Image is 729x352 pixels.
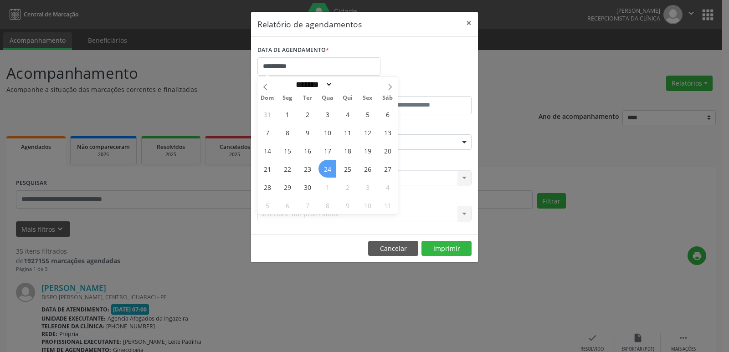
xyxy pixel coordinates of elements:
[339,105,356,123] span: Setembro 4, 2025
[339,160,356,178] span: Setembro 25, 2025
[278,105,296,123] span: Setembro 1, 2025
[298,196,316,214] span: Outubro 7, 2025
[359,123,376,141] span: Setembro 12, 2025
[278,196,296,214] span: Outubro 6, 2025
[378,95,398,101] span: Sáb
[339,142,356,159] span: Setembro 18, 2025
[339,196,356,214] span: Outubro 9, 2025
[339,123,356,141] span: Setembro 11, 2025
[318,196,336,214] span: Outubro 8, 2025
[318,160,336,178] span: Setembro 24, 2025
[277,95,298,101] span: Seg
[298,160,316,178] span: Setembro 23, 2025
[258,123,276,141] span: Setembro 7, 2025
[318,178,336,196] span: Outubro 1, 2025
[298,95,318,101] span: Ter
[278,160,296,178] span: Setembro 22, 2025
[298,123,316,141] span: Setembro 9, 2025
[339,178,356,196] span: Outubro 2, 2025
[278,123,296,141] span: Setembro 8, 2025
[258,196,276,214] span: Outubro 5, 2025
[318,95,338,101] span: Qua
[379,160,396,178] span: Setembro 27, 2025
[293,80,333,89] select: Month
[278,142,296,159] span: Setembro 15, 2025
[359,142,376,159] span: Setembro 19, 2025
[257,18,362,30] h5: Relatório de agendamentos
[379,178,396,196] span: Outubro 4, 2025
[333,80,363,89] input: Year
[258,142,276,159] span: Setembro 14, 2025
[318,123,336,141] span: Setembro 10, 2025
[379,142,396,159] span: Setembro 20, 2025
[460,12,478,34] button: Close
[359,178,376,196] span: Outubro 3, 2025
[257,95,277,101] span: Dom
[298,105,316,123] span: Setembro 2, 2025
[258,160,276,178] span: Setembro 21, 2025
[338,95,358,101] span: Qui
[298,142,316,159] span: Setembro 16, 2025
[379,123,396,141] span: Setembro 13, 2025
[421,241,472,256] button: Imprimir
[278,178,296,196] span: Setembro 29, 2025
[318,142,336,159] span: Setembro 17, 2025
[318,105,336,123] span: Setembro 3, 2025
[367,82,472,96] label: ATÉ
[298,178,316,196] span: Setembro 30, 2025
[359,105,376,123] span: Setembro 5, 2025
[258,105,276,123] span: Agosto 31, 2025
[358,95,378,101] span: Sex
[359,196,376,214] span: Outubro 10, 2025
[379,105,396,123] span: Setembro 6, 2025
[257,43,329,57] label: DATA DE AGENDAMENTO
[359,160,376,178] span: Setembro 26, 2025
[379,196,396,214] span: Outubro 11, 2025
[258,178,276,196] span: Setembro 28, 2025
[368,241,418,256] button: Cancelar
